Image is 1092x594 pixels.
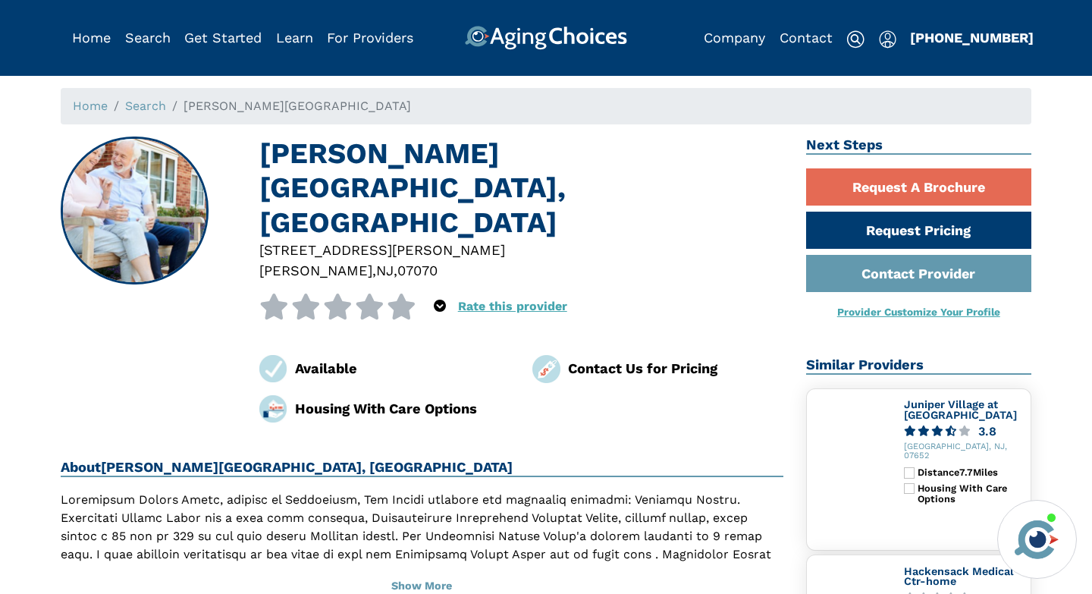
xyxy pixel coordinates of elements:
a: Rate this provider [458,299,567,313]
span: [PERSON_NAME] [259,262,372,278]
a: 3.8 [904,426,1025,437]
span: , [372,262,376,278]
h1: [PERSON_NAME][GEOGRAPHIC_DATA], [GEOGRAPHIC_DATA] [259,137,783,240]
a: Request Pricing [806,212,1032,249]
h2: About [PERSON_NAME][GEOGRAPHIC_DATA], [GEOGRAPHIC_DATA] [61,459,783,477]
a: Contact Provider [806,255,1032,292]
div: 07070 [397,260,438,281]
div: Popover trigger [879,26,896,50]
div: [STREET_ADDRESS][PERSON_NAME] [259,240,783,260]
a: For Providers [327,30,413,46]
a: Search [125,30,171,46]
div: 3.8 [978,426,996,437]
a: Home [73,99,108,113]
a: Contact [780,30,833,46]
div: Housing With Care Options [918,483,1025,505]
a: Company [704,30,765,46]
a: Home [72,30,111,46]
div: Popover trigger [125,26,171,50]
div: Distance 7.7 Miles [918,467,1025,478]
a: Get Started [184,30,262,46]
img: Rutherford Senior Manor, Rutherford NJ [62,138,208,284]
div: Available [295,358,510,379]
a: Provider Customize Your Profile [837,306,1000,318]
div: Popover trigger [434,294,446,319]
h2: Similar Providers [806,357,1032,375]
a: Search [125,99,166,113]
nav: breadcrumb [61,88,1031,124]
a: Juniper Village at [GEOGRAPHIC_DATA] [904,398,1017,421]
img: avatar [1011,514,1062,565]
div: Housing With Care Options [295,398,510,419]
h2: Next Steps [806,137,1032,155]
div: Contact Us for Pricing [568,358,783,379]
img: user-icon.svg [879,30,896,49]
span: NJ [376,262,394,278]
img: AgingChoices [465,26,627,50]
a: Hackensack Medical Ctr-home [904,565,1014,588]
img: search-icon.svg [846,30,864,49]
div: [GEOGRAPHIC_DATA], NJ, 07652 [904,442,1025,462]
a: [PHONE_NUMBER] [910,30,1034,46]
a: Request A Brochure [806,168,1032,206]
span: [PERSON_NAME][GEOGRAPHIC_DATA] [184,99,411,113]
a: Learn [276,30,313,46]
span: , [394,262,397,278]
